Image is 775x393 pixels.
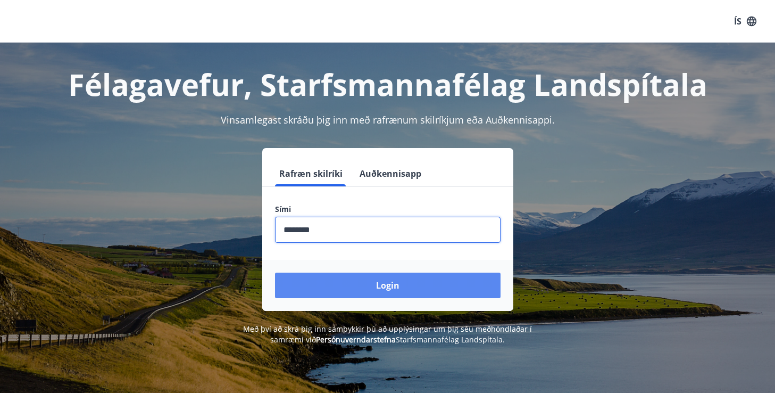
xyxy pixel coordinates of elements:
[275,204,501,215] label: Sími
[355,161,426,186] button: Auðkennisapp
[243,324,532,345] span: Með því að skrá þig inn samþykkir þú að upplýsingar um þig séu meðhöndlaðar í samræmi við Starfsm...
[18,64,758,104] h1: Félagavefur, Starfsmannafélag Landspítala
[221,113,555,126] span: Vinsamlegast skráðu þig inn með rafrænum skilríkjum eða Auðkennisappi.
[275,161,347,186] button: Rafræn skilríki
[316,334,396,345] a: Persónuverndarstefna
[275,273,501,298] button: Login
[728,12,762,31] button: ÍS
